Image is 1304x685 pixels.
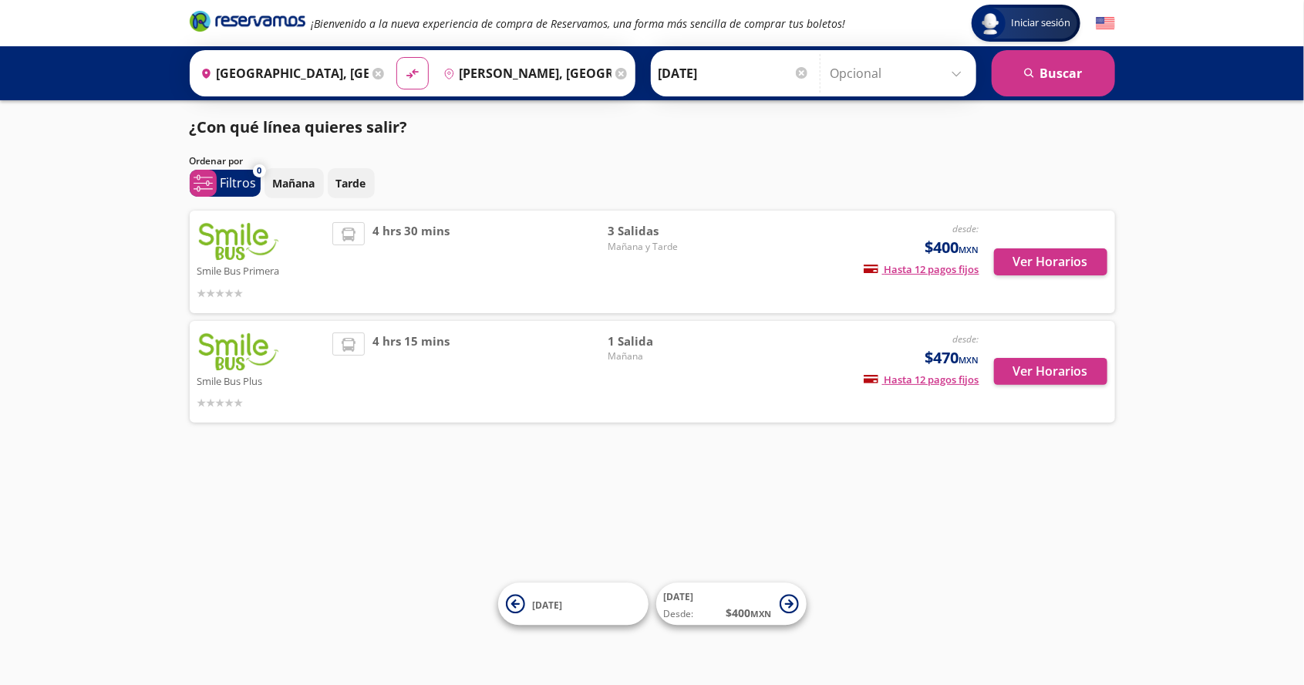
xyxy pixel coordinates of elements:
[190,154,244,168] p: Ordenar por
[726,606,772,622] span: $ 400
[190,9,305,32] i: Brand Logo
[994,248,1107,275] button: Ver Horarios
[437,54,612,93] input: Buscar Destino
[221,174,257,192] p: Filtros
[664,608,694,622] span: Desde:
[994,358,1107,385] button: Ver Horarios
[659,54,810,93] input: Elegir Fecha
[751,609,772,620] small: MXN
[533,599,563,612] span: [DATE]
[312,16,846,31] em: ¡Bienvenido a la nueva experiencia de compra de Reservamos, una forma más sencilla de comprar tus...
[197,222,280,261] img: Smile Bus Primera
[608,240,716,254] span: Mañana y Tarde
[265,168,324,198] button: Mañana
[197,332,280,371] img: Smile Bus Plus
[608,222,716,240] span: 3 Salidas
[190,9,305,37] a: Brand Logo
[953,332,979,346] em: desde:
[925,346,979,369] span: $470
[1096,14,1115,33] button: English
[664,591,694,604] span: [DATE]
[257,164,261,177] span: 0
[864,262,979,276] span: Hasta 12 pagos fijos
[372,222,450,302] span: 4 hrs 30 mins
[608,332,716,350] span: 1 Salida
[864,373,979,386] span: Hasta 12 pagos fijos
[1006,15,1077,31] span: Iniciar sesión
[197,371,325,390] p: Smile Bus Plus
[953,222,979,235] em: desde:
[498,583,649,626] button: [DATE]
[959,354,979,366] small: MXN
[197,261,325,279] p: Smile Bus Primera
[328,168,375,198] button: Tarde
[925,236,979,259] span: $400
[194,54,369,93] input: Buscar Origen
[273,175,315,191] p: Mañana
[190,116,408,139] p: ¿Con qué línea quieres salir?
[656,583,807,626] button: [DATE]Desde:$400MXN
[992,50,1115,96] button: Buscar
[608,349,716,363] span: Mañana
[959,244,979,255] small: MXN
[372,332,450,412] span: 4 hrs 15 mins
[190,170,261,197] button: 0Filtros
[336,175,366,191] p: Tarde
[831,54,969,93] input: Opcional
